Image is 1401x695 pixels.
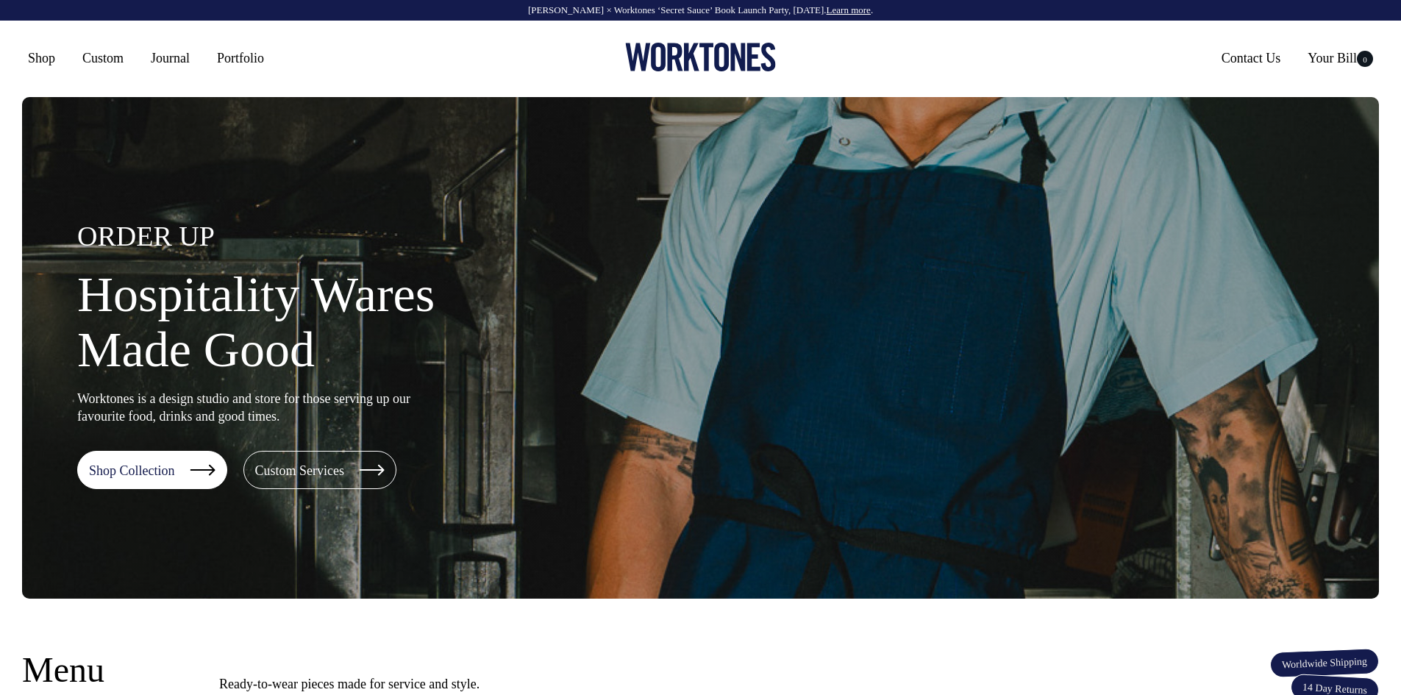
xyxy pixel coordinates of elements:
[211,45,270,71] a: Portfolio
[22,45,61,71] a: Shop
[1216,45,1287,71] a: Contact Us
[76,45,129,71] a: Custom
[77,267,548,377] h1: Hospitality Wares Made Good
[77,390,412,425] p: Worktones is a design studio and store for those serving up our favourite food, drinks and good t...
[243,451,397,489] a: Custom Services
[827,4,871,15] a: Learn more
[77,451,227,489] a: Shop Collection
[15,5,1386,15] div: [PERSON_NAME] × Worktones ‘Secret Sauce’ Book Launch Party, [DATE]. .
[145,45,196,71] a: Journal
[1269,648,1379,679] span: Worldwide Shipping
[77,221,548,252] h4: ORDER UP
[1357,51,1373,67] span: 0
[1302,45,1379,71] a: Your Bill0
